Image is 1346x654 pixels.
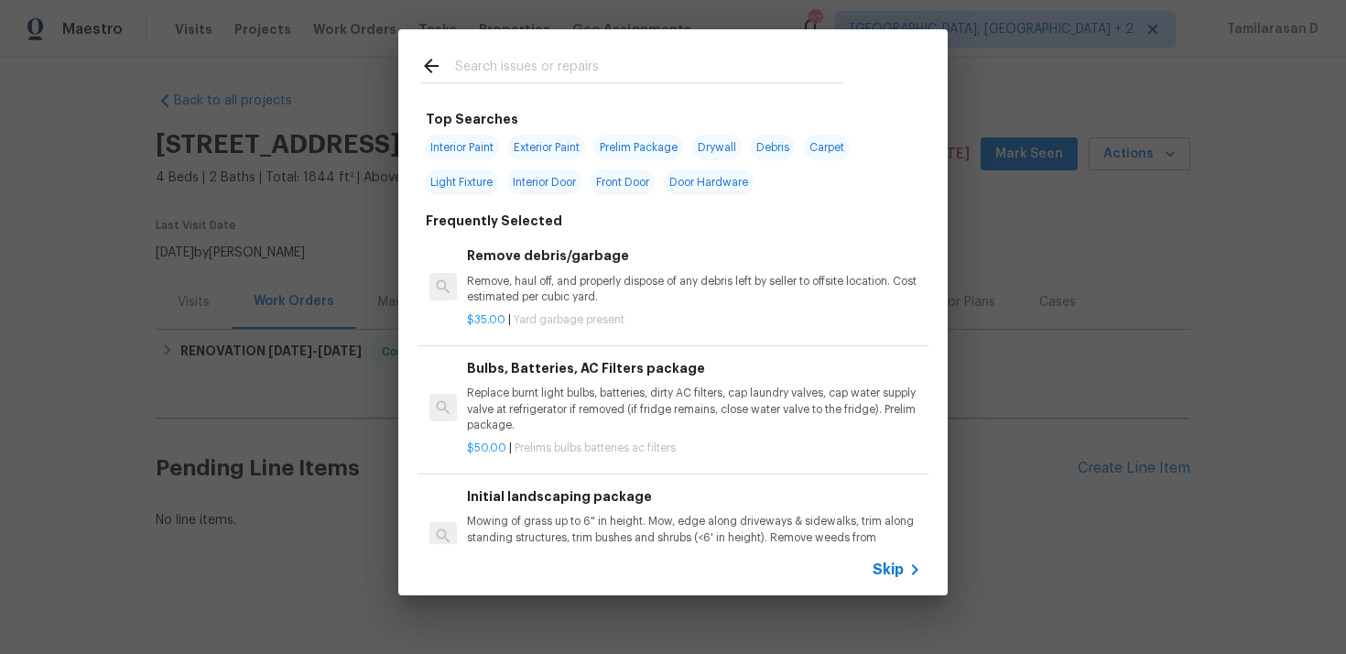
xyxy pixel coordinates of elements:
h6: Remove debris/garbage [467,245,921,266]
span: Prelims bulbs batteries ac filters [515,442,676,453]
span: Interior Paint [425,135,499,160]
p: | [467,441,921,456]
h6: Bulbs, Batteries, AC Filters package [467,358,921,378]
p: | [467,312,921,328]
span: Door Hardware [664,169,754,195]
span: Drywall [692,135,742,160]
p: Mowing of grass up to 6" in height. Mow, edge along driveways & sidewalks, trim along standing st... [467,514,921,561]
h6: Frequently Selected [426,211,562,231]
span: Carpet [804,135,850,160]
span: $50.00 [467,442,506,453]
h6: Top Searches [426,109,518,129]
h6: Initial landscaping package [467,486,921,507]
span: $35.00 [467,314,505,325]
span: Prelim Package [594,135,683,160]
span: Light Fixture [425,169,498,195]
span: Interior Door [507,169,581,195]
span: Exterior Paint [508,135,585,160]
span: Front Door [591,169,655,195]
span: Debris [751,135,795,160]
p: Remove, haul off, and properly dispose of any debris left by seller to offsite location. Cost est... [467,274,921,305]
p: Replace burnt light bulbs, batteries, dirty AC filters, cap laundry valves, cap water supply valv... [467,386,921,432]
span: Yard garbage present [514,314,624,325]
input: Search issues or repairs [455,55,843,82]
span: Skip [873,561,904,579]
